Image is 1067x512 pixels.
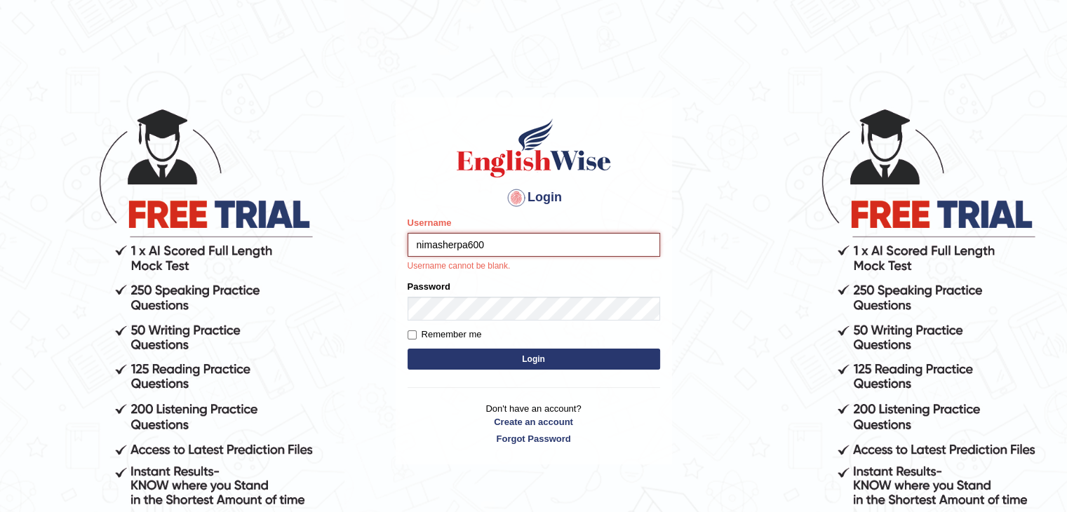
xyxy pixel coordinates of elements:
[408,280,450,293] label: Password
[408,402,660,445] p: Don't have an account?
[408,328,482,342] label: Remember me
[408,216,452,229] label: Username
[408,415,660,429] a: Create an account
[408,187,660,209] h4: Login
[454,116,614,180] img: Logo of English Wise sign in for intelligent practice with AI
[408,432,660,445] a: Forgot Password
[408,260,660,273] p: Username cannot be blank.
[408,330,417,339] input: Remember me
[408,349,660,370] button: Login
